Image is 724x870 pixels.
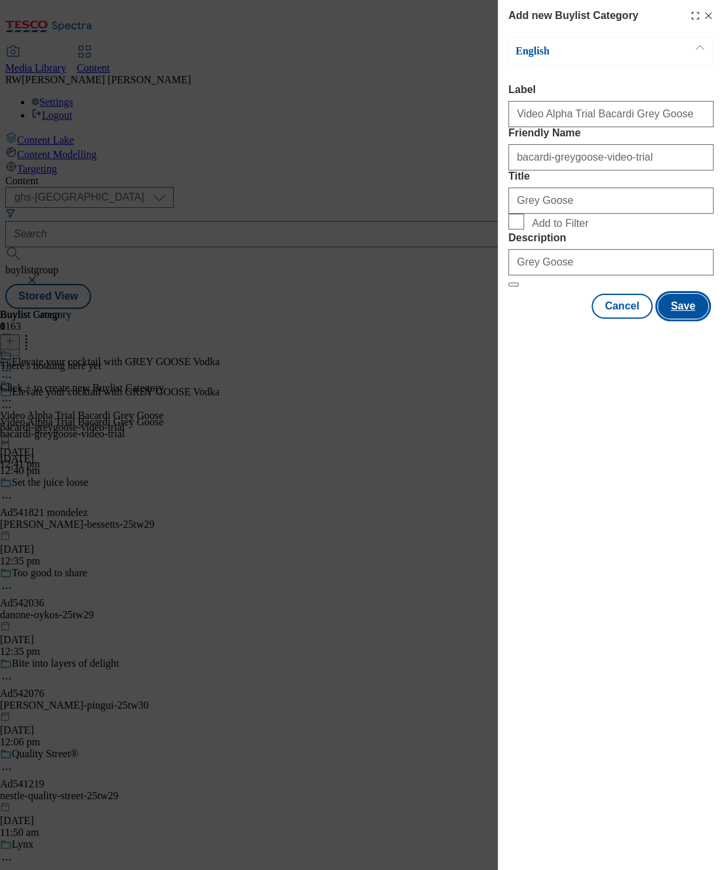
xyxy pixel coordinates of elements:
[508,170,714,182] label: Title
[508,144,714,170] input: Enter Friendly Name
[508,8,638,24] h4: Add new Buylist Category
[508,188,714,214] input: Enter Title
[508,249,714,275] input: Enter Description
[508,127,714,139] label: Friendly Name
[508,232,714,244] label: Description
[532,218,588,229] span: Add to Filter
[515,45,653,58] p: English
[592,294,652,319] button: Cancel
[508,84,714,96] label: Label
[508,101,714,127] input: Enter Label
[658,294,708,319] button: Save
